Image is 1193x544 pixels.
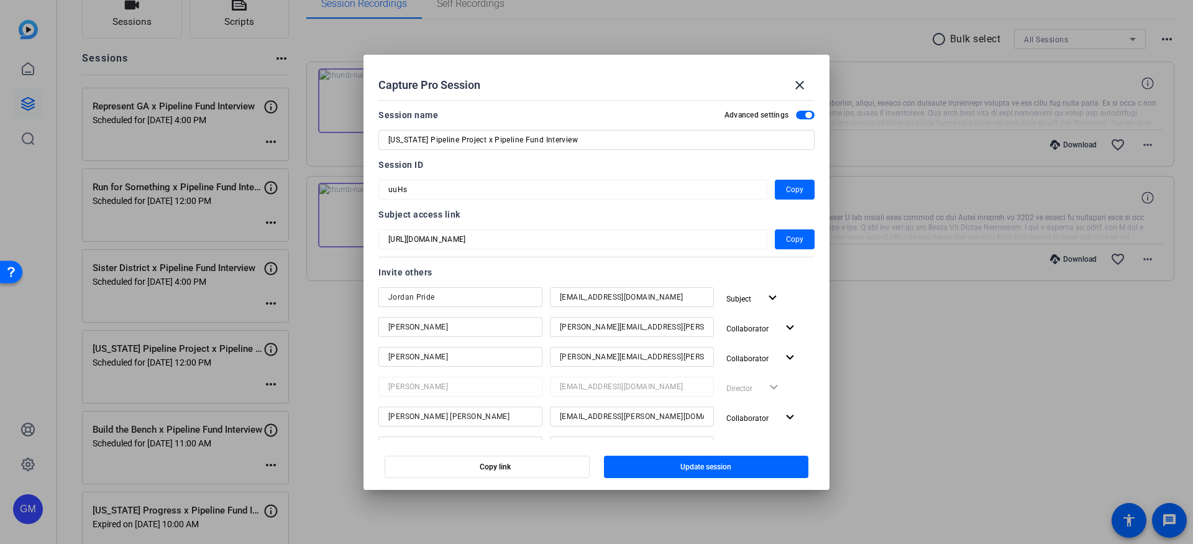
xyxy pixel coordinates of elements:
mat-icon: close [792,78,807,93]
input: Email... [560,290,704,305]
span: Copy [786,232,803,247]
input: Name... [388,439,533,454]
button: Update session [604,456,809,478]
input: Name... [388,349,533,364]
div: Invite others [378,265,815,280]
input: Name... [388,409,533,424]
input: Name... [388,290,533,305]
input: Email... [560,379,704,394]
input: Enter Session Name [388,132,805,147]
span: Collaborator [726,325,769,333]
button: Collaborator [721,407,803,429]
button: Subject [721,287,785,310]
button: Copy link [385,456,590,478]
button: Collaborator [721,436,803,459]
input: Name... [388,379,533,394]
div: Session name [378,108,438,122]
span: Copy link [480,462,511,472]
mat-icon: expand_more [782,350,798,366]
mat-icon: expand_more [765,290,780,306]
input: Email... [560,349,704,364]
mat-icon: expand_more [782,440,798,455]
button: Collaborator [721,317,803,339]
mat-icon: expand_more [782,320,798,336]
h2: Advanced settings [724,110,788,120]
button: Collaborator [721,347,803,369]
span: Update session [680,462,731,472]
input: Email... [560,320,704,334]
input: Session OTP [388,232,757,247]
input: Session OTP [388,182,757,197]
button: Copy [775,229,815,249]
div: Session ID [378,157,815,172]
div: Capture Pro Session [378,70,815,100]
input: Email... [560,409,704,424]
div: Subject access link [378,207,815,222]
span: Subject [726,295,751,303]
button: Copy [775,180,815,200]
span: Collaborator [726,354,769,363]
span: Collaborator [726,414,769,423]
input: Email... [560,439,704,454]
span: Copy [786,182,803,197]
mat-icon: expand_more [782,410,798,425]
input: Name... [388,320,533,334]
